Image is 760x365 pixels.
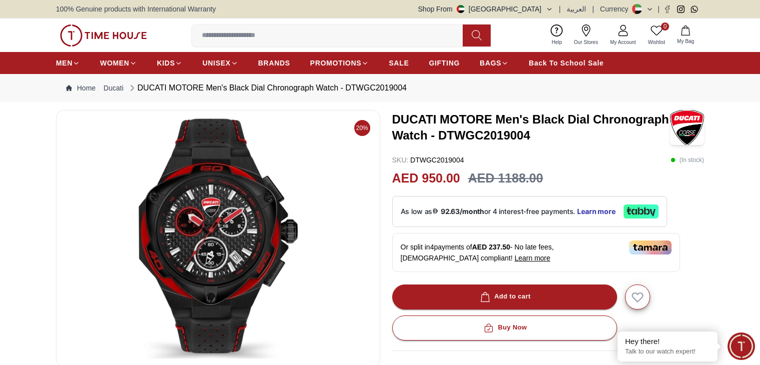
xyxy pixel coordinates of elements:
[629,240,672,254] img: Tamara
[392,111,670,143] h3: DUCATI MOTORE Men's Black Dial Chronograph Watch - DTWGC2019004
[429,54,460,72] a: GIFTING
[515,254,551,262] span: Learn more
[100,54,137,72] a: WOMEN
[392,155,464,165] p: DTWGC2019004
[671,155,704,165] p: ( In stock )
[480,54,509,72] a: BAGS
[472,243,510,251] span: AED 237.50
[661,22,669,30] span: 0
[202,54,238,72] a: UNISEX
[677,5,685,13] a: Instagram
[64,118,372,358] img: DUCATI MOTORE Men's Black Dial Chronograph Watch - DTWGC2019004
[56,54,80,72] a: MEN
[529,58,604,68] span: Back To School Sale
[157,54,182,72] a: KIDS
[310,58,362,68] span: PROMOTIONS
[60,24,147,46] img: ...
[691,5,698,13] a: Whatsapp
[658,4,660,14] span: |
[559,4,561,14] span: |
[671,23,700,47] button: My Bag
[625,336,710,346] div: Hey there!
[548,38,566,46] span: Help
[392,169,460,188] h2: AED 950.00
[457,5,465,13] img: United Arab Emirates
[418,4,553,14] button: Shop From[GEOGRAPHIC_DATA]
[56,74,704,102] nav: Breadcrumb
[529,54,604,72] a: Back To School Sale
[480,58,501,68] span: BAGS
[625,347,710,356] p: Talk to our watch expert!
[56,58,72,68] span: MEN
[389,54,409,72] a: SALE
[673,37,698,45] span: My Bag
[592,4,594,14] span: |
[392,315,617,340] button: Buy Now
[482,322,527,333] div: Buy Now
[600,4,633,14] div: Currency
[670,110,704,145] img: DUCATI MOTORE Men's Black Dial Chronograph Watch - DTWGC2019004
[127,82,407,94] div: DUCATI MOTORE Men's Black Dial Chronograph Watch - DTWGC2019004
[567,4,586,14] button: العربية
[202,58,230,68] span: UNISEX
[429,58,460,68] span: GIFTING
[728,332,755,360] div: Chat Widget
[478,291,531,302] div: Add to cart
[664,5,671,13] a: Facebook
[568,22,604,48] a: Our Stores
[258,54,290,72] a: BRANDS
[56,4,216,14] span: 100% Genuine products with International Warranty
[100,58,129,68] span: WOMEN
[392,284,617,309] button: Add to cart
[354,120,370,136] span: 20%
[606,38,640,46] span: My Account
[310,54,369,72] a: PROMOTIONS
[258,58,290,68] span: BRANDS
[389,58,409,68] span: SALE
[546,22,568,48] a: Help
[157,58,175,68] span: KIDS
[103,83,123,93] a: Ducati
[642,22,671,48] a: 0Wishlist
[468,169,543,188] h3: AED 1188.00
[644,38,669,46] span: Wishlist
[570,38,602,46] span: Our Stores
[66,83,95,93] a: Home
[392,233,680,272] div: Or split in 4 payments of - No late fees, [DEMOGRAPHIC_DATA] compliant!
[392,156,409,164] span: SKU :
